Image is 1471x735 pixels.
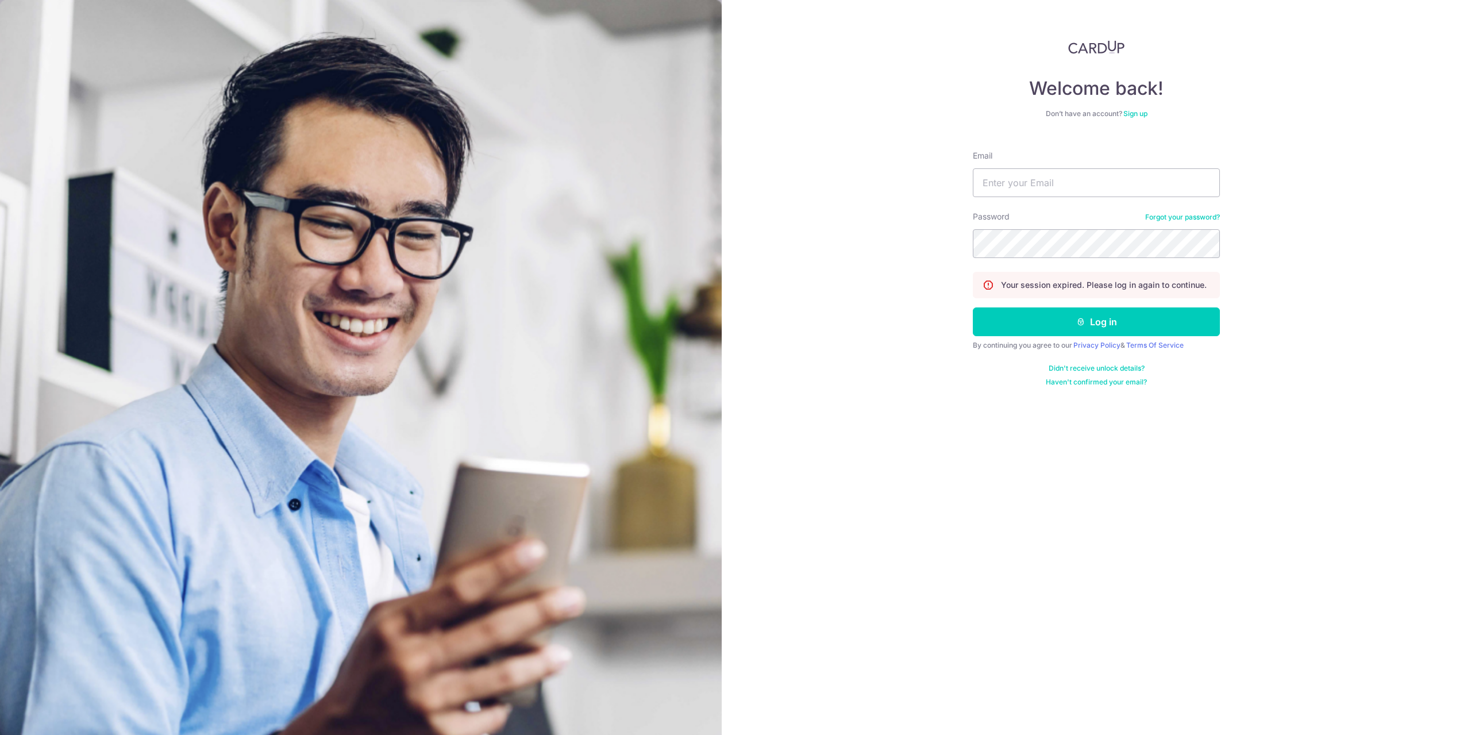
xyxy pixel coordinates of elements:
[1049,364,1145,373] a: Didn't receive unlock details?
[1001,279,1207,291] p: Your session expired. Please log in again to continue.
[1123,109,1147,118] a: Sign up
[973,109,1220,118] div: Don’t have an account?
[1126,341,1184,349] a: Terms Of Service
[973,211,1010,222] label: Password
[1046,378,1147,387] a: Haven't confirmed your email?
[1145,213,1220,222] a: Forgot your password?
[973,307,1220,336] button: Log in
[973,77,1220,100] h4: Welcome back!
[1068,40,1125,54] img: CardUp Logo
[973,150,992,161] label: Email
[973,341,1220,350] div: By continuing you agree to our &
[1073,341,1120,349] a: Privacy Policy
[973,168,1220,197] input: Enter your Email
